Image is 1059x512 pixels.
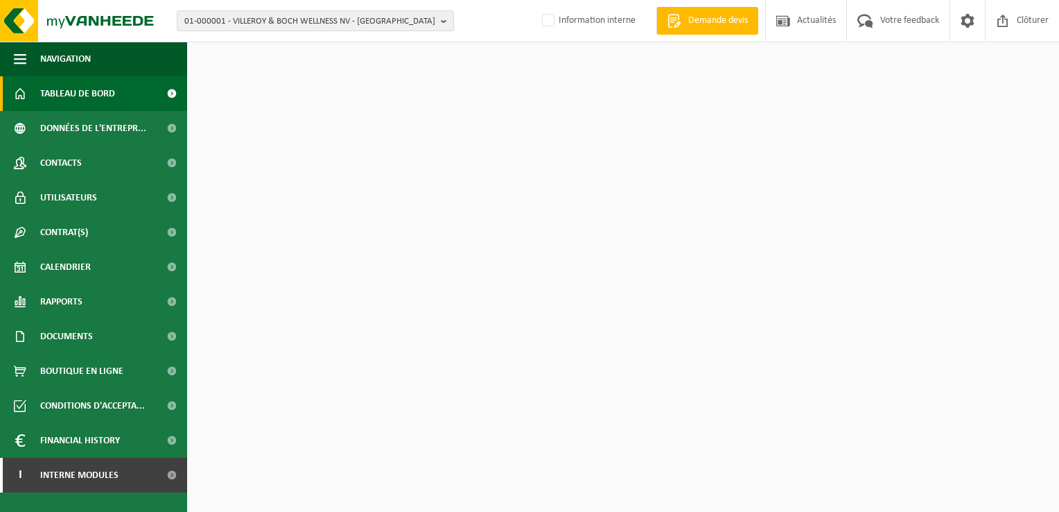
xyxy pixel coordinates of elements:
span: Rapports [40,284,82,319]
span: I [14,458,26,493]
span: Contrat(s) [40,215,88,250]
span: Interne modules [40,458,119,493]
span: Tableau de bord [40,76,115,111]
span: Conditions d'accepta... [40,389,145,423]
a: Demande devis [656,7,758,35]
span: Demande devis [685,14,751,28]
span: 01-000001 - VILLEROY & BOCH WELLNESS NV - [GEOGRAPHIC_DATA] [184,11,435,32]
button: 01-000001 - VILLEROY & BOCH WELLNESS NV - [GEOGRAPHIC_DATA] [177,10,454,31]
span: Données de l'entrepr... [40,111,146,146]
span: Boutique en ligne [40,354,123,389]
span: Documents [40,319,93,354]
span: Utilisateurs [40,180,97,215]
label: Information interne [539,10,636,31]
span: Financial History [40,423,120,458]
span: Contacts [40,146,82,180]
span: Calendrier [40,250,91,284]
span: Navigation [40,42,91,76]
